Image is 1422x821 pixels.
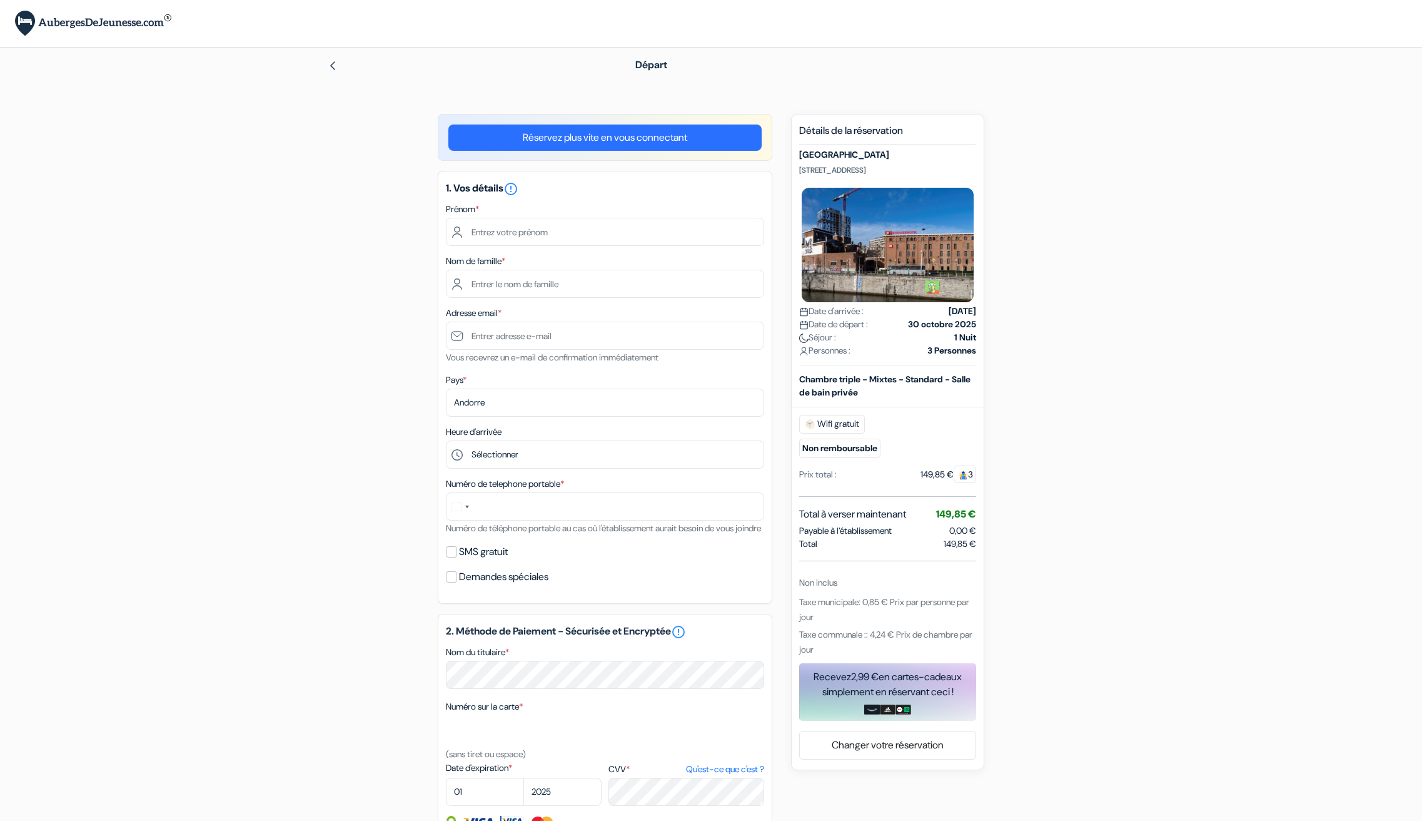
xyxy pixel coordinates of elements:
[799,307,809,317] img: calendar.svg
[446,625,764,640] h5: 2. Méthode de Paiement - Sécurisée et Encryptée
[446,255,505,268] label: Nom de famille
[954,466,976,483] span: 3
[895,705,911,715] img: uber-uber-eats-card.png
[15,11,171,36] img: AubergesDeJeunesse.com
[799,347,809,356] img: user_icon.svg
[936,507,976,521] span: 149,85 €
[799,125,976,145] h5: Détails de la réservation
[920,468,976,481] div: 149,85 €
[799,629,972,655] span: Taxe communale :: 4,24 € Prix de chambre par jour
[949,305,976,318] strong: [DATE]
[686,763,764,776] a: Qu'est-ce que c'est ?
[446,762,602,775] label: Date d'expiration
[799,305,864,318] span: Date d'arrivée :
[851,670,879,683] span: 2,99 €
[459,568,548,586] label: Demandes spéciales
[799,439,880,458] small: Non remboursable
[880,705,895,715] img: adidas-card.png
[448,125,762,151] a: Réservez plus vite en vous connectant
[805,419,815,429] img: free_wifi.svg
[328,61,338,71] img: left_arrow.svg
[446,477,564,491] label: Numéro de telephone portable
[799,576,976,589] div: Non inclus
[800,733,976,757] a: Changer votre réservation
[959,471,968,480] img: guest.svg
[799,150,976,160] h5: [GEOGRAPHIC_DATA]
[949,525,976,536] span: 0,00 €
[446,426,502,439] label: Heure d'arrivée
[635,58,667,71] span: Départ
[799,468,837,481] div: Prix total :
[503,181,518,196] i: error_outline
[799,344,850,357] span: Personnes :
[446,523,761,534] small: Numéro de téléphone portable au cas où l'établissement aurait besoin de vous joindre
[799,507,906,522] span: Total à verser maintenant
[446,181,764,196] h5: 1. Vos détails
[446,700,523,713] label: Numéro sur la carte
[608,763,764,776] label: CVV
[954,331,976,344] strong: 1 Nuit
[446,203,479,216] label: Prénom
[799,331,836,344] span: Séjour :
[446,748,526,760] small: (sans tiret ou espace)
[944,538,976,551] span: 149,85 €
[503,181,518,195] a: error_outline
[799,538,817,551] span: Total
[446,218,764,246] input: Entrez votre prénom
[446,322,764,350] input: Entrer adresse e-mail
[446,352,658,363] small: Vous recevrez un e-mail de confirmation immédiatement
[799,318,868,331] span: Date de départ :
[446,374,466,387] label: Pays
[446,307,502,320] label: Adresse email
[799,524,892,538] span: Payable à l’établissement
[799,374,971,398] b: Chambre triple - Mixtes - Standard - Salle de bain privée
[799,334,809,343] img: moon.svg
[927,344,976,357] strong: 3 Personnes
[446,646,509,659] label: Nom du titulaire
[799,415,865,434] span: Wifi gratuit
[671,625,686,640] a: error_outline
[908,318,976,331] strong: 30 octobre 2025
[799,596,969,623] span: Taxe municipale: 0,85 € Prix par personne par jour
[799,165,976,175] p: [STREET_ADDRESS]
[459,543,508,561] label: SMS gratuit
[446,493,475,520] button: Select country
[864,705,880,715] img: amazon-card-no-text.png
[446,270,764,298] input: Entrer le nom de famille
[799,320,809,330] img: calendar.svg
[799,670,976,700] div: Recevez en cartes-cadeaux simplement en réservant ceci !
